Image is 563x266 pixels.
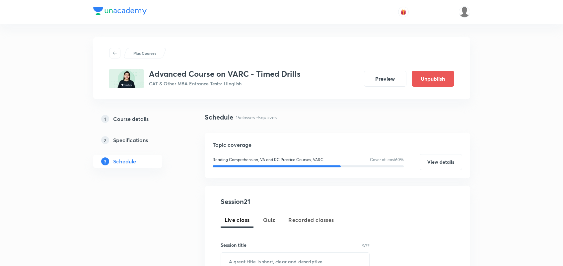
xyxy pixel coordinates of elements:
p: Reading Comprehension, VA and RC Practice Courses, VARC [213,157,323,163]
h5: Topic coverage [213,141,462,149]
button: avatar [398,7,409,17]
span: Quiz [263,216,275,224]
p: 15 classes [236,114,255,121]
button: Preview [364,71,406,87]
img: Company Logo [93,7,147,15]
h4: Session 21 [221,197,342,207]
h5: Course details [113,115,149,123]
img: Coolm [459,6,470,18]
p: 0/99 [362,243,370,247]
p: Plus Courses [133,50,156,56]
p: 3 [101,157,109,165]
p: CAT & Other MBA Entrance Tests • Hinglish [149,80,301,87]
a: Company Logo [93,7,147,17]
p: 2 [101,136,109,144]
p: • 5 quizzes [256,114,277,121]
h5: Schedule [113,157,136,165]
h6: Session title [221,241,246,248]
img: F4940D51-C240-4198-B67E-FDEA1E595975_plus.png [109,69,144,88]
a: 1Course details [93,112,183,126]
a: 2Specifications [93,133,183,147]
img: avatar [400,9,406,15]
h4: Schedule [205,112,233,122]
span: Live class [225,216,250,224]
button: Unpublish [412,71,454,87]
h3: Advanced Course on VARC - Timed Drills [149,69,301,79]
span: Recorded classes [288,216,334,224]
button: View details [420,154,462,170]
p: Cover at least 60 % [370,157,404,163]
p: 1 [101,115,109,123]
h5: Specifications [113,136,148,144]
